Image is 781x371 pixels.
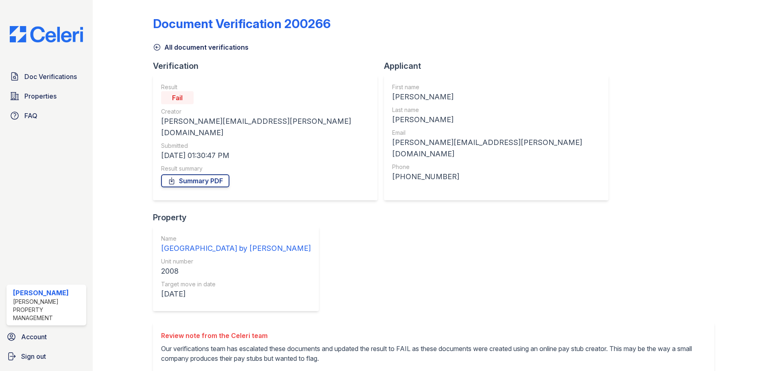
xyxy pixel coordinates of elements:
[392,91,600,103] div: [PERSON_NAME]
[161,235,311,243] div: Name
[13,288,83,298] div: [PERSON_NAME]
[161,243,311,254] div: [GEOGRAPHIC_DATA] by [PERSON_NAME]
[392,106,600,114] div: Last name
[161,116,369,138] div: [PERSON_NAME][EMAIL_ADDRESS][PERSON_NAME][DOMAIN_NAME]
[24,72,77,81] span: Doc Verifications
[161,331,706,340] div: Review note from the Celeri team
[21,351,46,361] span: Sign out
[7,88,86,104] a: Properties
[153,16,331,31] div: Document Verification 200266
[747,338,773,363] iframe: chat widget
[392,114,600,125] div: [PERSON_NAME]
[161,142,369,150] div: Submitted
[161,288,311,300] div: [DATE]
[153,212,325,223] div: Property
[161,266,311,277] div: 2008
[13,298,83,322] div: [PERSON_NAME] Property Management
[161,257,311,266] div: Unit number
[161,174,229,187] a: Summary PDF
[21,332,47,342] span: Account
[161,235,311,254] a: Name [GEOGRAPHIC_DATA] by [PERSON_NAME]
[153,60,384,72] div: Verification
[161,83,369,91] div: Result
[161,91,194,104] div: Fail
[392,129,600,137] div: Email
[24,111,37,121] span: FAQ
[7,108,86,124] a: FAQ
[392,83,600,91] div: First name
[161,165,369,173] div: Result summary
[3,329,89,345] a: Account
[384,60,615,72] div: Applicant
[392,171,600,182] div: [PHONE_NUMBER]
[3,26,89,42] img: CE_Logo_Blue-a8612792a0a2168367f1c8372b55b34899dd931a85d93a1a3d3e32e68fde9ad4.png
[7,68,86,85] a: Doc Verifications
[161,108,369,116] div: Creator
[24,91,57,101] span: Properties
[392,137,600,160] div: [PERSON_NAME][EMAIL_ADDRESS][PERSON_NAME][DOMAIN_NAME]
[392,163,600,171] div: Phone
[161,280,311,288] div: Target move in date
[153,42,249,52] a: All document verifications
[3,348,89,364] a: Sign out
[161,150,369,161] div: [DATE] 01:30:47 PM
